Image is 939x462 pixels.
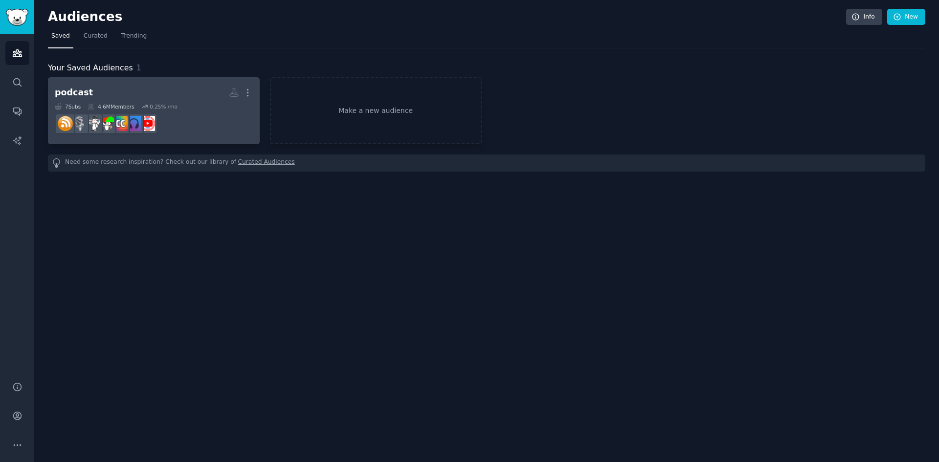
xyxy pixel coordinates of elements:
img: ContentCreators [112,116,128,131]
img: Smallyoutubechannels [140,116,155,131]
a: Curated Audiences [238,158,295,168]
a: New [887,9,925,25]
img: podcasts [126,116,141,131]
div: podcast [55,87,93,99]
a: podcast7Subs4.6MMembers0.25% /moSmallyoutubechannelspodcastsContentCreatorspodcastingvideographyP... [48,77,260,144]
div: 0.25 % /mo [150,103,178,110]
img: videography [85,116,100,131]
div: 4.6M Members [88,103,134,110]
img: Podcasters [71,116,87,131]
span: Your Saved Audiences [48,62,133,74]
h2: Audiences [48,9,846,25]
img: podcast [58,116,73,131]
span: 1 [136,63,141,72]
a: Trending [118,28,150,48]
span: Trending [121,32,147,41]
div: 7 Sub s [55,103,81,110]
a: Make a new audience [270,77,482,144]
a: Saved [48,28,73,48]
img: podcasting [99,116,114,131]
span: Curated [84,32,108,41]
div: Need some research inspiration? Check out our library of [48,154,925,172]
a: Info [846,9,882,25]
img: GummySearch logo [6,9,28,26]
a: Curated [80,28,111,48]
span: Saved [51,32,70,41]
